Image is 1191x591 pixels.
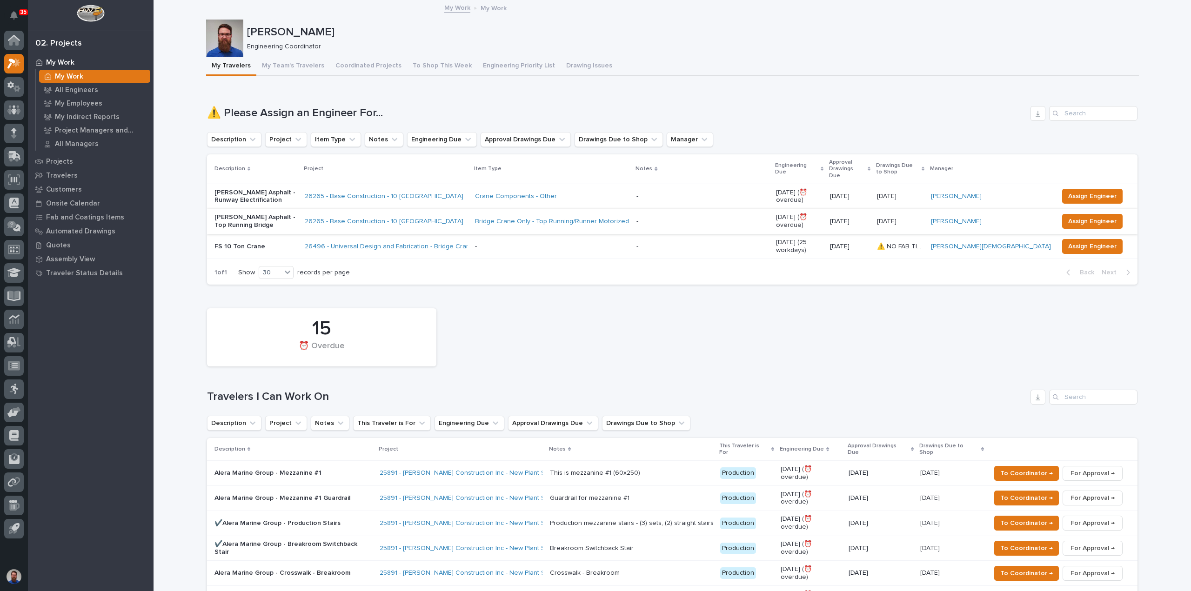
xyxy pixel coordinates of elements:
p: Alera Marine Group - Mezzanine #1 [214,469,372,477]
p: [DATE] [849,545,913,552]
a: [PERSON_NAME] [931,193,982,200]
div: ⏰ Overdue [223,341,421,361]
button: Notes [311,416,349,431]
p: [DATE] [849,519,913,527]
a: 25891 - [PERSON_NAME] Construction Inc - New Plant Setup - Mezzanine Project [380,545,620,552]
div: Notifications35 [12,11,24,26]
p: ✔️Alera Marine Group - Breakroom Switchback Stair [214,540,372,556]
div: Production [720,543,756,554]
tr: ✔️Alera Marine Group - Production Stairs25891 - [PERSON_NAME] Construction Inc - New Plant Setup ... [207,511,1137,536]
p: Notes [636,164,652,174]
button: My Team's Travelers [256,57,330,76]
p: My Work [481,2,507,13]
tr: Alera Marine Group - Mezzanine #1 Guardrail25891 - [PERSON_NAME] Construction Inc - New Plant Set... [207,486,1137,511]
button: To Coordinator → [994,491,1059,505]
div: - [636,218,638,226]
button: Back [1059,268,1098,277]
button: To Coordinator → [994,566,1059,581]
button: Coordinated Projects [330,57,407,76]
p: [PERSON_NAME] Asphalt - Top Running Bridge [214,213,297,229]
p: Project [304,164,323,174]
p: [DATE] (⏰ overdue) [776,213,823,229]
p: Customers [46,186,82,194]
div: Production [720,492,756,504]
div: Production mezzanine stairs - (3) sets, (2) straight stairs per mezzanine [550,519,712,527]
a: Customers [28,182,154,196]
a: 25891 - [PERSON_NAME] Construction Inc - New Plant Setup - Mezzanine Project [380,519,620,527]
p: [DATE] [830,193,869,200]
p: 1 of 1 [207,261,234,284]
p: Alera Marine Group - Mezzanine #1 Guardrail [214,494,372,502]
a: My Work [36,70,154,83]
a: [PERSON_NAME][DEMOGRAPHIC_DATA] [931,243,1051,251]
a: 26265 - Base Construction - 10 [GEOGRAPHIC_DATA] [305,193,463,200]
p: Drawings Due to Shop [919,441,978,458]
button: Drawing Issues [561,57,618,76]
p: Description [214,164,245,174]
p: [DATE] [849,494,913,502]
p: [DATE] (⏰ overdue) [781,515,841,531]
a: Traveler Status Details [28,266,154,280]
p: Notes [549,444,566,454]
p: Engineering Due [780,444,824,454]
p: Traveler Status Details [46,269,123,278]
p: [DATE] [849,569,913,577]
input: Search [1049,106,1137,121]
button: Approval Drawings Due [481,132,571,147]
p: Engineering Due [775,160,818,178]
div: This is mezzanine #1 (60x250) [550,469,640,477]
p: My Work [55,73,83,81]
button: Item Type [311,132,361,147]
p: My Indirect Reports [55,113,120,121]
p: Fab and Coatings Items [46,213,124,222]
p: [DATE] [920,567,942,577]
p: Manager [930,164,953,174]
input: Search [1049,390,1137,405]
p: [DATE] [830,243,869,251]
p: Project [379,444,398,454]
p: [DATE] [920,492,942,502]
button: Notifications [4,6,24,25]
button: Engineering Due [435,416,504,431]
h1: ⚠️ Please Assign an Engineer For... [207,106,1027,120]
button: users-avatar [4,567,24,586]
div: 02. Projects [35,39,82,49]
tr: Alera Marine Group - Crosswalk - Breakroom25891 - [PERSON_NAME] Construction Inc - New Plant Setu... [207,561,1137,586]
p: [DATE] [920,467,942,477]
button: Approval Drawings Due [508,416,598,431]
tr: Alera Marine Group - Mezzanine #125891 - [PERSON_NAME] Construction Inc - New Plant Setup - Mezza... [207,461,1137,486]
tr: [PERSON_NAME] Asphalt - Runway Electrification26265 - Base Construction - 10 [GEOGRAPHIC_DATA] Cr... [207,184,1137,209]
p: My Work [46,59,74,67]
button: Engineering Due [407,132,477,147]
a: Bridge Crane Only - Top Running/Runner Motorized [475,218,629,226]
p: All Engineers [55,86,98,94]
a: Assembly View [28,252,154,266]
p: Quotes [46,241,71,250]
div: Guardrail for mezzanine #1 [550,494,629,502]
div: Production [720,567,756,579]
a: Fab and Coatings Items [28,210,154,224]
h1: Travelers I Can Work On [207,390,1027,404]
button: Assign Engineer [1062,239,1123,254]
button: To Coordinator → [994,541,1059,556]
button: My Travelers [206,57,256,76]
span: For Approval → [1071,568,1115,579]
button: Assign Engineer [1062,214,1123,229]
span: For Approval → [1071,468,1115,479]
div: Production [720,518,756,529]
p: [DATE] (⏰ overdue) [776,189,823,205]
a: Quotes [28,238,154,252]
p: [DATE] (⏰ overdue) [781,465,841,481]
a: Crane Components - Other [475,193,557,200]
div: 15 [223,317,421,340]
p: records per page [297,269,350,277]
p: [DATE] [849,469,913,477]
a: Project Managers and Engineers [36,124,154,137]
p: Assembly View [46,255,95,264]
p: ✔️Alera Marine Group - Production Stairs [214,519,372,527]
span: To Coordinator → [1000,492,1053,504]
button: Engineering Priority List [477,57,561,76]
tr: ✔️Alera Marine Group - Breakroom Switchback Stair25891 - [PERSON_NAME] Construction Inc - New Pla... [207,536,1137,561]
button: For Approval → [1063,566,1123,581]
